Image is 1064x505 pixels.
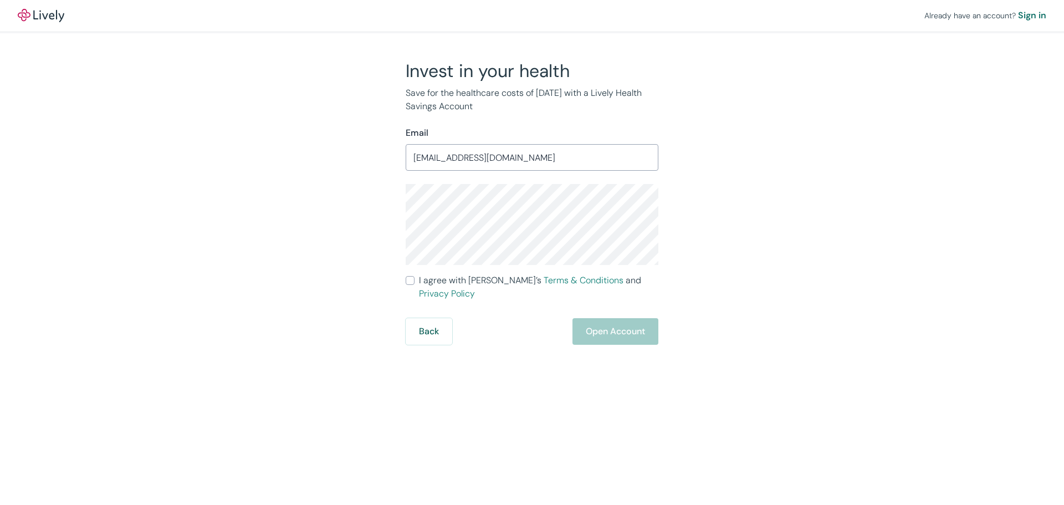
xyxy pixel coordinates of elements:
button: Back [406,318,452,345]
img: Lively [18,9,64,22]
h2: Invest in your health [406,60,658,82]
p: Save for the healthcare costs of [DATE] with a Lively Health Savings Account [406,86,658,113]
div: Already have an account? [924,9,1046,22]
label: Email [406,126,428,140]
a: Terms & Conditions [544,274,623,286]
a: Privacy Policy [419,288,475,299]
a: Sign in [1018,9,1046,22]
span: I agree with [PERSON_NAME]’s and [419,274,658,300]
a: LivelyLively [18,9,64,22]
